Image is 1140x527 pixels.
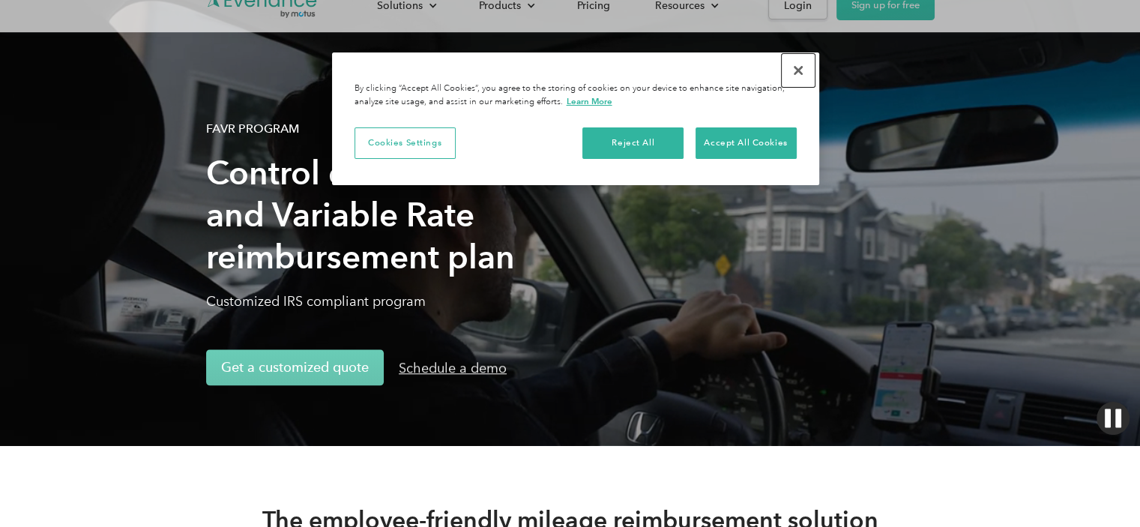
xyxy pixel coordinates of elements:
[582,127,684,159] button: Reject All
[696,127,797,159] button: Accept All Cookies
[146,136,244,167] input: Submit
[782,54,815,87] button: Close
[338,61,414,76] span: Phone number
[355,127,456,159] button: Cookies Settings
[567,96,612,106] a: More information about your privacy, opens in a new tab
[332,52,819,185] div: Privacy
[355,82,797,109] div: By clicking “Accept All Cookies”, you agree to the storing of cookies on your device to enhance s...
[332,52,819,185] div: Cookie banner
